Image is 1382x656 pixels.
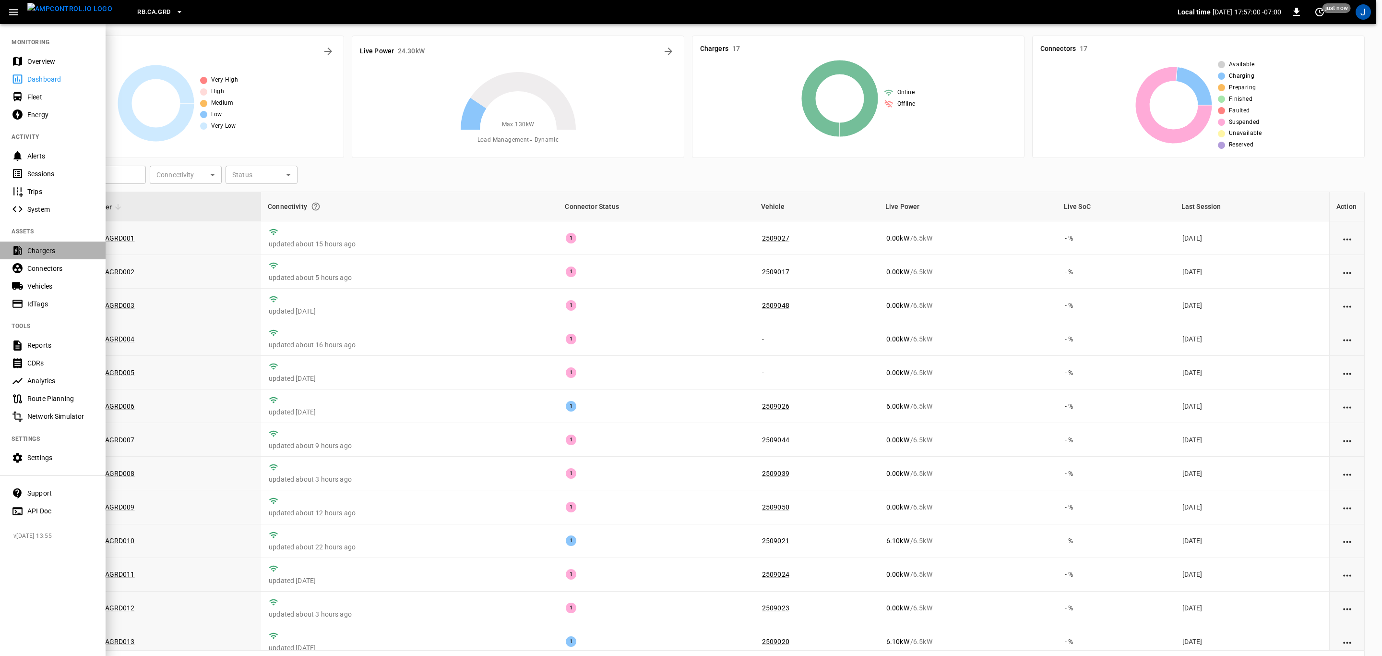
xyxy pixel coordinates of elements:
div: Settings [27,453,94,462]
div: Network Simulator [27,412,94,421]
div: IdTags [27,299,94,309]
div: Connectors [27,264,94,273]
div: Route Planning [27,394,94,403]
div: profile-icon [1356,4,1371,20]
div: Vehicles [27,281,94,291]
p: Local time [1178,7,1211,17]
div: API Doc [27,506,94,516]
div: Energy [27,110,94,120]
div: Analytics [27,376,94,386]
div: Reports [27,340,94,350]
div: Sessions [27,169,94,179]
div: Chargers [27,246,94,255]
div: Support [27,488,94,498]
div: Dashboard [27,74,94,84]
div: System [27,205,94,214]
div: Alerts [27,151,94,161]
span: RB.CA.GRD [137,7,170,18]
span: just now [1322,3,1351,13]
img: ampcontrol.io logo [27,3,112,15]
button: set refresh interval [1312,4,1327,20]
p: [DATE] 17:57:00 -07:00 [1213,7,1281,17]
span: v [DATE] 13:55 [13,532,98,541]
div: CDRs [27,358,94,368]
div: Overview [27,57,94,66]
div: Fleet [27,92,94,102]
div: Trips [27,187,94,196]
